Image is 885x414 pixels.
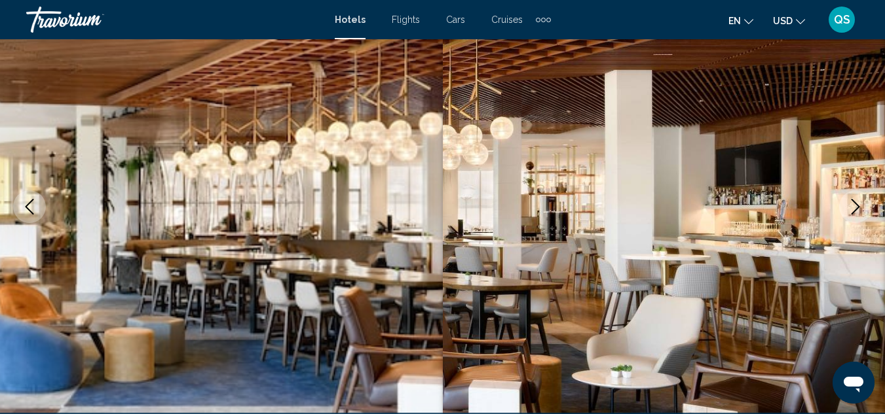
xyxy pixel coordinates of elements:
button: Next image [839,190,872,223]
button: Extra navigation items [536,9,551,30]
button: Change currency [773,11,805,30]
a: Cruises [491,14,523,25]
span: en [728,16,741,26]
button: User Menu [825,6,859,33]
a: Flights [392,14,420,25]
a: Travorium [26,7,322,33]
span: QS [834,13,850,26]
span: USD [773,16,793,26]
button: Change language [728,11,753,30]
a: Hotels [335,14,366,25]
a: Cars [446,14,465,25]
iframe: Button to launch messaging window [833,362,875,404]
button: Previous image [13,190,46,223]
